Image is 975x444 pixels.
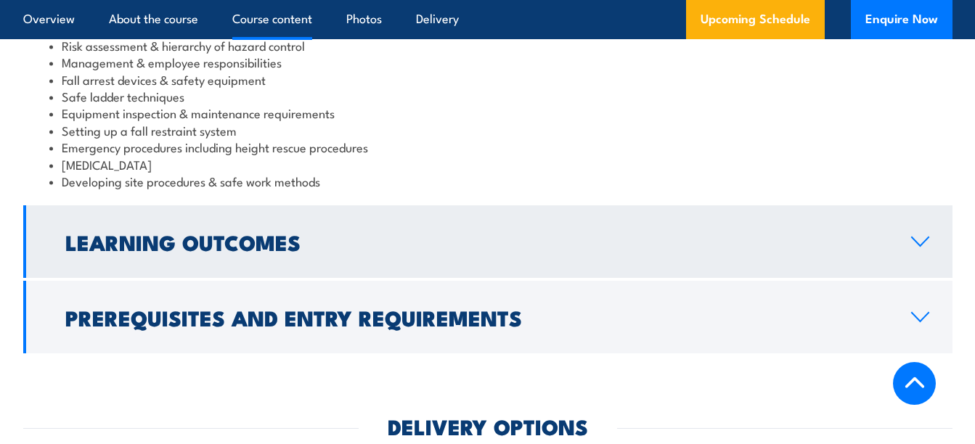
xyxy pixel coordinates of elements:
li: Safe ladder techniques [49,88,926,104]
a: Prerequisites and Entry Requirements [23,281,952,353]
li: Fall arrest devices & safety equipment [49,71,926,88]
li: Emergency procedures including height rescue procedures [49,139,926,155]
h2: DELIVERY OPTIONS [388,416,588,435]
li: Developing site procedures & safe work methods [49,173,926,189]
a: Learning Outcomes [23,205,952,278]
h2: Prerequisites and Entry Requirements [65,308,888,326]
li: Management & employee responsibilities [49,54,926,70]
li: Risk assessment & hierarchy of hazard control [49,37,926,54]
li: Equipment inspection & maintenance requirements [49,104,926,121]
li: Setting up a fall restraint system [49,122,926,139]
h2: Learning Outcomes [65,232,888,251]
li: [MEDICAL_DATA] [49,156,926,173]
